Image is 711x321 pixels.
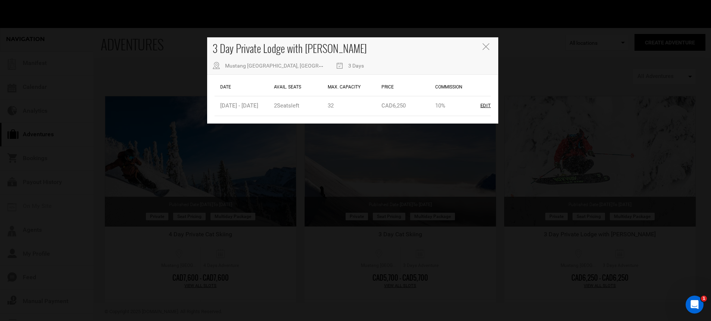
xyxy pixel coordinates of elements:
div: 2 left [274,102,299,110]
span: 3 Days [348,63,364,69]
abc: s [288,102,291,109]
div: Max. Capacity [326,78,380,96]
div: [DATE] - [DATE] [220,102,258,110]
button: Close [483,43,491,51]
span: 1 [701,296,707,302]
iframe: Intercom live chat [686,296,704,314]
div: Avail. Seats [272,78,326,96]
div: CAD6,250 [381,102,406,110]
div: 32 [328,102,334,110]
span: 3 Day Private Lodge with [PERSON_NAME] [213,41,367,56]
div: Edit [480,102,491,109]
div: 10% [435,102,445,110]
div: Date [218,78,272,96]
div: Price [380,78,433,96]
abc: Seat [277,102,288,109]
span: Mustang [GEOGRAPHIC_DATA], [GEOGRAPHIC_DATA], [GEOGRAPHIC_DATA], [GEOGRAPHIC_DATA], [GEOGRAPHIC_D... [225,63,508,69]
div: Commission [433,78,487,96]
